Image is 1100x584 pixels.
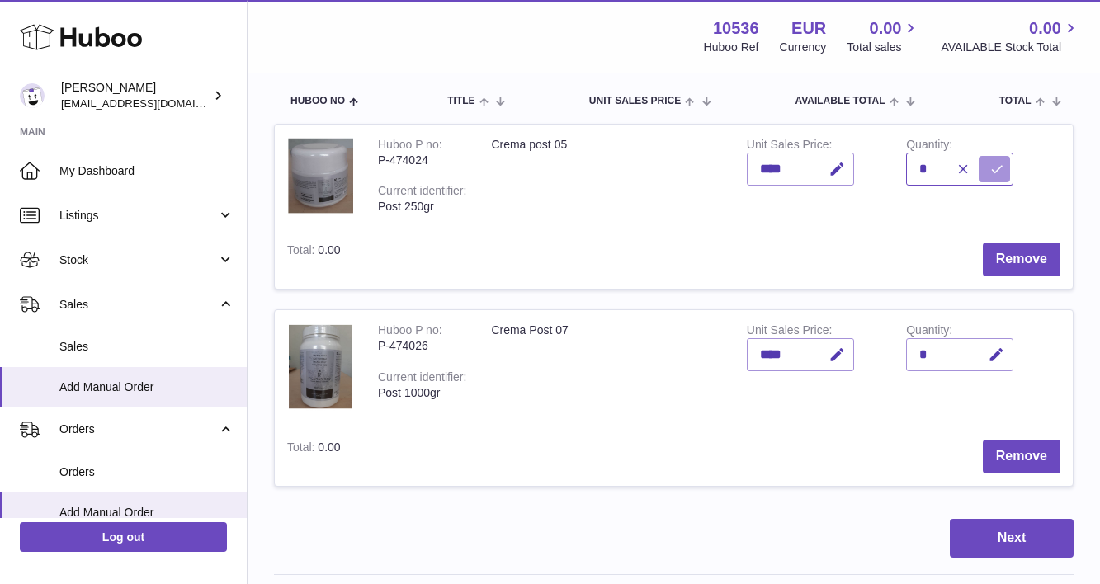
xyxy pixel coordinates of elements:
[378,338,466,354] div: P-474026
[479,125,734,231] td: Crema post 05
[747,323,832,341] label: Unit Sales Price
[847,17,920,55] a: 0.00 Total sales
[847,40,920,55] span: Total sales
[287,243,318,261] label: Total
[61,97,243,110] span: [EMAIL_ADDRESS][DOMAIN_NAME]
[941,40,1080,55] span: AVAILABLE Stock Total
[447,96,474,106] span: Title
[1029,17,1061,40] span: 0.00
[983,440,1060,473] button: Remove
[318,243,340,257] span: 0.00
[378,199,466,214] div: Post 250gr
[713,17,759,40] strong: 10536
[999,96,1032,106] span: Total
[378,370,466,388] div: Current identifier
[589,96,681,106] span: Unit Sales Price
[906,138,952,155] label: Quantity
[950,519,1074,558] button: Next
[791,17,826,40] strong: EUR
[747,138,832,155] label: Unit Sales Price
[59,252,217,268] span: Stock
[287,440,318,458] label: Total
[61,80,210,111] div: [PERSON_NAME]
[59,297,217,313] span: Sales
[20,83,45,108] img: riberoyepescamila@hotmail.com
[59,339,234,355] span: Sales
[20,522,227,552] a: Log out
[870,17,902,40] span: 0.00
[59,422,217,437] span: Orders
[290,96,345,106] span: Huboo no
[378,153,466,168] div: P-474024
[941,17,1080,55] a: 0.00 AVAILABLE Stock Total
[795,96,885,106] span: AVAILABLE Total
[378,323,442,341] div: Huboo P no
[318,440,340,454] span: 0.00
[59,379,234,395] span: Add Manual Order
[378,385,466,401] div: Post 1000gr
[59,208,217,224] span: Listings
[479,310,734,427] td: Crema Post 07
[780,40,827,55] div: Currency
[378,184,466,201] div: Current identifier
[287,137,353,214] img: Crema post 05
[59,163,234,179] span: My Dashboard
[287,323,353,411] img: Crema Post 07
[704,40,759,55] div: Huboo Ref
[378,138,442,155] div: Huboo P no
[983,243,1060,276] button: Remove
[906,323,952,341] label: Quantity
[59,464,234,480] span: Orders
[59,505,234,520] span: Add Manual Order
